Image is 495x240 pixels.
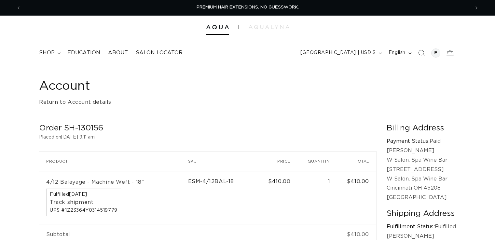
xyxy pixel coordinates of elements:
[297,171,337,224] td: 1
[136,49,183,56] span: Salon Locator
[414,46,429,60] summary: Search
[50,199,93,206] a: Track shipment
[268,179,290,184] span: $410.00
[61,135,95,140] time: [DATE] 9:11 am
[469,2,484,14] button: Next announcement
[296,47,385,59] button: [GEOGRAPHIC_DATA] | USD $
[387,137,456,146] p: Paid
[39,98,111,107] a: Return to Account details
[69,192,87,197] time: [DATE]
[188,152,259,171] th: SKU
[104,46,132,60] a: About
[50,192,117,197] span: Fulfilled
[387,224,435,229] strong: Fulfillment Status:
[387,139,430,144] strong: Payment Status:
[35,46,63,60] summary: shop
[108,49,128,56] span: About
[39,152,188,171] th: Product
[39,49,55,56] span: shop
[337,224,376,239] td: $410.00
[39,224,337,239] td: Subtotal
[67,49,100,56] span: Education
[11,2,26,14] button: Previous announcement
[387,222,456,232] p: Fulfilled
[39,133,376,141] p: Placed on
[39,78,456,94] h1: Account
[39,123,376,133] h2: Order SH-130156
[337,171,376,224] td: $410.00
[249,25,289,29] img: aqualyna.com
[387,209,456,219] h2: Shipping Address
[50,208,117,213] span: UPS #1Z23364Y0314519779
[188,171,259,224] td: ESM-4/12BAL-18
[259,152,298,171] th: Price
[387,123,456,133] h2: Billing Address
[132,46,186,60] a: Salon Locator
[385,47,414,59] button: English
[389,49,406,56] span: English
[63,46,104,60] a: Education
[387,146,456,202] p: [PERSON_NAME] W Salon, Spa Wine Bar [STREET_ADDRESS] W Salon, Spa Wine Bar Cincinnati OH 45208 [G...
[197,5,299,9] span: PREMIUM HAIR EXTENSIONS. NO GUESSWORK.
[206,25,229,30] img: Aqua Hair Extensions
[297,152,337,171] th: Quantity
[46,179,144,186] a: 4/12 Balayage - Machine Weft - 18"
[337,152,376,171] th: Total
[300,49,376,56] span: [GEOGRAPHIC_DATA] | USD $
